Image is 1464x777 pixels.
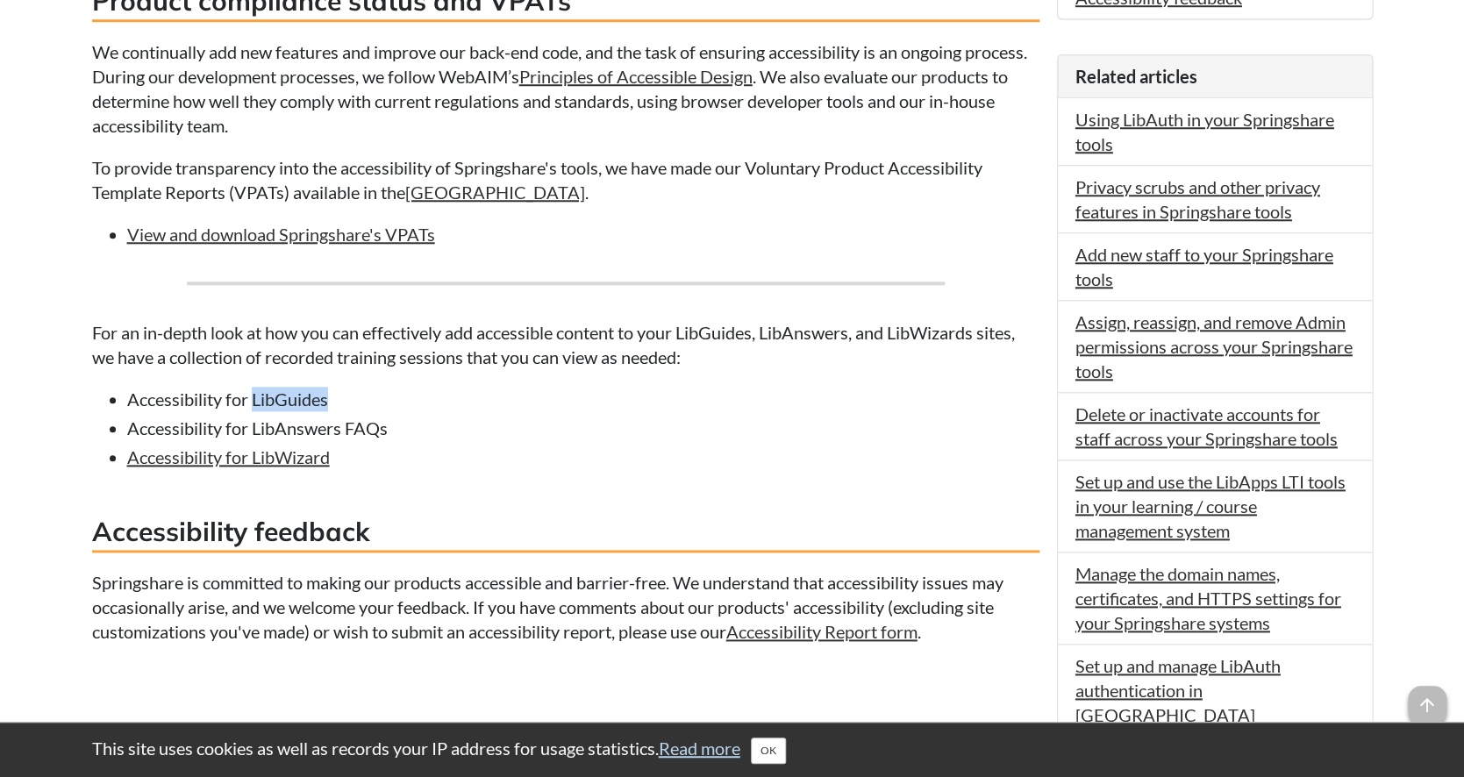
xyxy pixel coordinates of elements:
[1408,686,1446,724] span: arrow_upward
[726,621,918,642] a: Accessibility Report form
[1075,403,1338,449] a: Delete or inactivate accounts for staff across your Springshare tools
[751,738,786,764] button: Close
[519,66,753,87] a: Principles of Accessible Design
[405,182,585,203] a: [GEOGRAPHIC_DATA]
[92,513,1039,552] h3: Accessibility feedback
[92,155,1039,204] p: To provide transparency into the accessibility of Springshare's tools, we have made our Voluntary...
[1075,471,1346,541] a: Set up and use the LibApps LTI tools in your learning / course management system
[127,416,1039,440] li: Accessibility for LibAnswers FAQs
[127,387,1039,411] li: Accessibility for LibGuides
[127,446,330,467] a: Accessibility for LibWizard
[659,738,740,759] a: Read more
[92,570,1039,644] p: Springshare is committed to making our products accessible and barrier-free. We understand that a...
[1075,66,1197,87] span: Related articles
[75,736,1390,764] div: This site uses cookies as well as records your IP address for usage statistics.
[1075,176,1320,222] a: Privacy scrubs and other privacy features in Springshare tools
[92,39,1039,138] p: We continually add new features and improve our back-end code, and the task of ensuring accessibi...
[1075,244,1333,289] a: Add new staff to your Springshare tools
[127,224,435,245] a: View and download Springshare's VPATs
[1075,311,1353,381] a: Assign, reassign, and remove Admin permissions across your Springshare tools
[1075,655,1281,725] a: Set up and manage LibAuth authentication in [GEOGRAPHIC_DATA]
[1075,109,1334,154] a: Using LibAuth in your Springshare tools
[1075,563,1341,633] a: Manage the domain names, certificates, and HTTPS settings for your Springshare systems
[92,320,1039,369] p: For an in-depth look at how you can effectively add accessible content to your LibGuides, LibAnsw...
[1408,688,1446,709] a: arrow_upward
